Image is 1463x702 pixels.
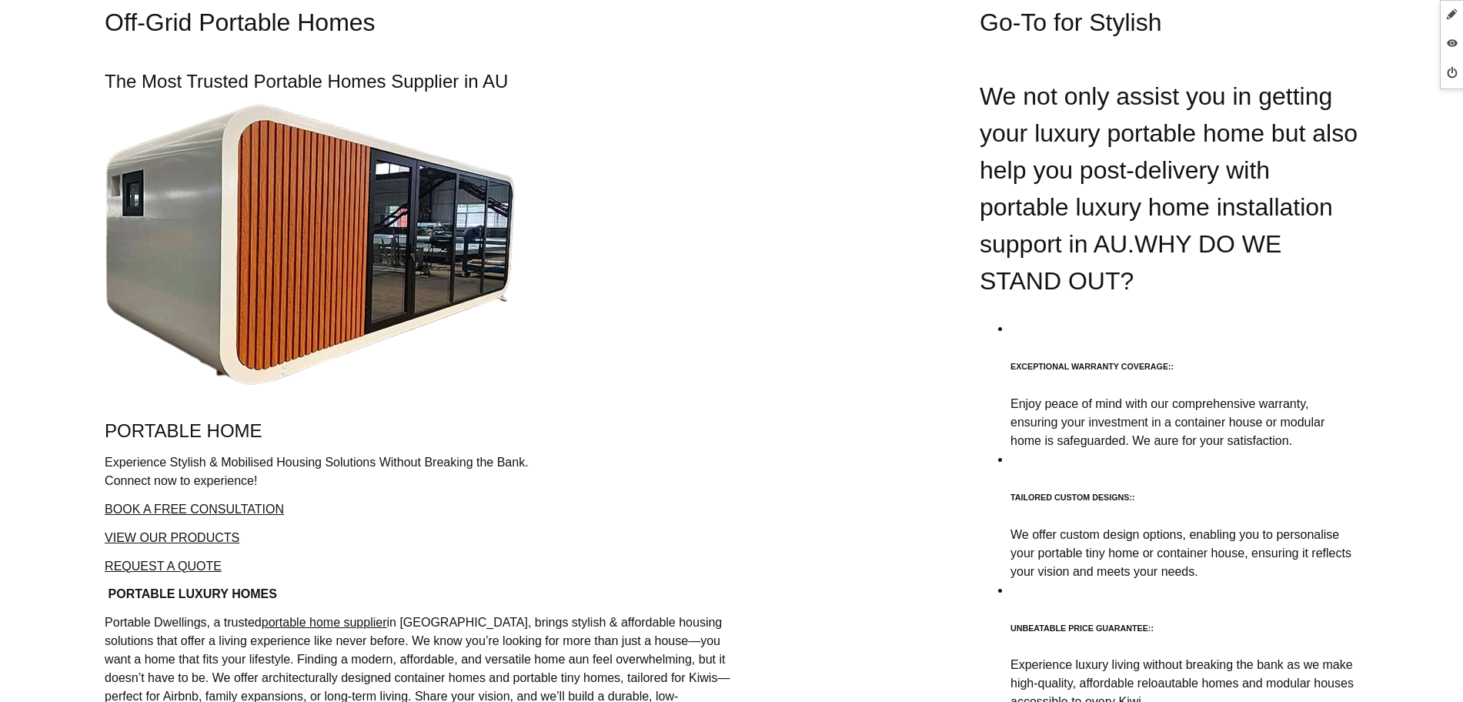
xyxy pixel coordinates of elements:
h6: EXCEPTIONAL WARRANTY COVERAGE:: [1010,357,1358,376]
h3: The Most Trusted Portable Homes Supplier in AU [105,69,733,94]
li: Enjoy peace of mind with our comprehensive warranty, ensuring your investment in a container hous... [1010,319,1358,450]
h2: We not only assist you in getting your luxury portable home but also help you post-delivery with ... [980,78,1358,299]
h6: TAILORED CUSTOM DESIGNS:: [1010,488,1358,506]
h6: UNBEATABLE PRICE GUARANTEE:: [1010,619,1358,637]
a: portable home supplier [262,616,387,629]
h3: PORTABLE HOME [105,419,733,443]
a: BOOK A FREE CONSULTATION [105,503,284,516]
a: REQUEST A QUOTE [105,560,222,573]
li: We offer custom design options, enabling you to personalise your portable tiny home or container ... [1010,450,1358,581]
a: VIEW OUR PRODUCTS [105,531,239,544]
p: Experience Stylish & Mobilised Housing Solutions Without Breaking the Bank. Connect now to experi... [105,453,733,490]
strong: PORTABLE LUXURY HOMES [109,587,277,600]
